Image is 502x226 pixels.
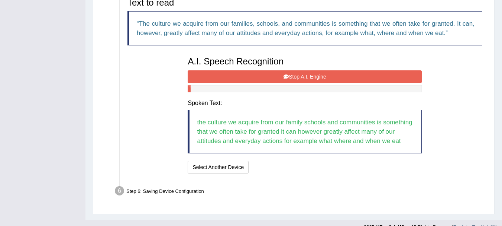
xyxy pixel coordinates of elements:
[188,100,422,106] h4: Spoken Text:
[111,184,491,200] div: Step 6: Saving Device Configuration
[188,161,249,174] button: Select Another Device
[188,57,422,66] h3: A.I. Speech Recognition
[188,70,422,83] button: Stop A.I. Engine
[188,110,422,153] blockquote: the culture we acquire from our family schools and communities is something that we often take fo...
[137,20,475,36] q: The culture we acquire from our families, schools, and communities is something that we often tak...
